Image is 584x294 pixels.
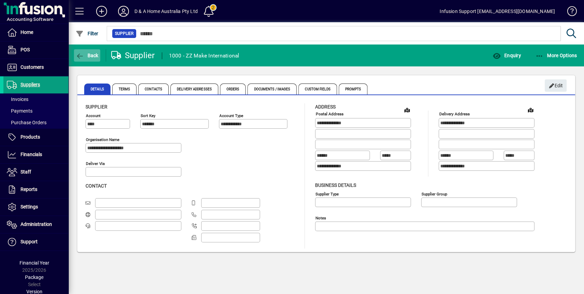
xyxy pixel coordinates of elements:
a: Customers [3,59,68,76]
app-page-header-button: Back [68,49,106,62]
div: Supplier [111,50,155,61]
span: Address [315,104,336,110]
button: Filter [74,27,100,40]
mat-label: Notes [315,215,326,220]
mat-label: Account [86,113,101,118]
button: Back [74,49,100,62]
span: Details [84,84,111,94]
span: Business details [315,182,356,188]
span: Documents / Images [247,84,297,94]
a: View on map [525,104,536,115]
span: Home [21,29,33,35]
span: Products [21,134,40,140]
a: View on map [402,104,413,115]
span: Purchase Orders [7,120,47,125]
a: Settings [3,199,68,216]
span: Prompts [339,84,368,94]
mat-label: Sort key [141,113,155,118]
span: Payments [7,108,33,114]
button: More Options [534,49,579,62]
span: Financial Year [20,260,49,266]
mat-label: Supplier group [421,191,447,196]
a: Financials [3,146,68,163]
span: Contacts [138,84,169,94]
a: Staff [3,164,68,181]
a: Support [3,233,68,251]
a: Knowledge Base [562,1,575,24]
button: Profile [113,5,134,17]
span: Orders [220,84,246,94]
span: Customers [21,64,44,70]
span: Suppliers [21,82,40,87]
div: D & A Home Australia Pty Ltd [134,6,198,17]
span: Staff [21,169,31,175]
a: Home [3,24,68,41]
span: Settings [21,204,38,209]
span: Reports [21,187,37,192]
span: Administration [21,221,52,227]
mat-label: Deliver via [86,161,105,166]
span: Edit [548,80,563,91]
span: Package [25,274,43,280]
span: Back [76,53,99,58]
span: Financials [21,152,42,157]
mat-label: Supplier type [315,191,339,196]
button: Enquiry [491,49,522,62]
span: More Options [535,53,577,58]
span: Filter [76,31,99,36]
button: Add [91,5,113,17]
a: POS [3,41,68,59]
a: Administration [3,216,68,233]
span: Contact [86,183,107,189]
a: Products [3,129,68,146]
a: Reports [3,181,68,198]
span: Custom Fields [298,84,337,94]
span: Supplier [115,30,133,37]
button: Edit [545,79,567,92]
mat-label: Account Type [219,113,243,118]
span: Support [21,239,38,244]
div: 1000 - ZZ Make International [169,50,239,61]
span: Enquiry [492,53,521,58]
a: Payments [3,105,68,117]
span: Supplier [86,104,107,110]
a: Purchase Orders [3,117,68,128]
mat-label: Organisation name [86,137,119,142]
a: Invoices [3,93,68,105]
span: Invoices [7,97,28,102]
span: POS [21,47,30,52]
span: Delivery Addresses [170,84,218,94]
span: Terms [112,84,137,94]
div: Infusion Support [EMAIL_ADDRESS][DOMAIN_NAME] [440,6,555,17]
